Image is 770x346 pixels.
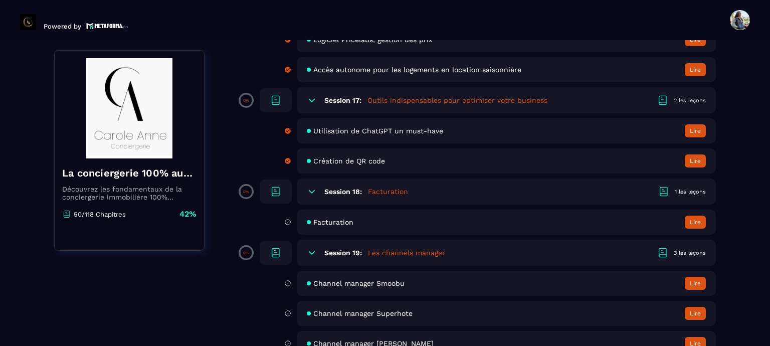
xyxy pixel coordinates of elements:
[685,124,706,137] button: Lire
[324,188,362,196] h6: Session 18:
[685,307,706,320] button: Lire
[74,211,126,218] p: 50/118 Chapitres
[368,187,408,197] h5: Facturation
[313,309,413,317] span: Channel manager Superhote
[685,63,706,76] button: Lire
[62,185,197,201] p: Découvrez les fondamentaux de la conciergerie immobilière 100% automatisée. Cette formation est c...
[313,157,385,165] span: Création de QR code
[62,58,197,158] img: banner
[313,218,353,226] span: Facturation
[86,22,128,30] img: logo
[243,190,249,194] p: 0%
[313,279,405,287] span: Channel manager Smoobu
[20,14,36,30] img: logo-branding
[674,249,706,257] div: 3 les leçons
[62,166,197,180] h4: La conciergerie 100% automatisée
[313,127,443,135] span: Utilisation de ChatGPT un must-have
[685,277,706,290] button: Lire
[675,188,706,196] div: 1 les leçons
[368,248,445,258] h5: Les channels manager
[367,95,547,105] h5: Outils indispensables pour optimiser votre business
[674,97,706,104] div: 2 les leçons
[685,216,706,229] button: Lire
[313,66,521,74] span: Accès autonome pour les logements en location saisonnière
[685,154,706,167] button: Lire
[179,209,197,220] p: 42%
[44,23,81,30] p: Powered by
[324,96,361,104] h6: Session 17:
[324,249,362,257] h6: Session 19:
[243,98,249,103] p: 0%
[243,251,249,255] p: 0%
